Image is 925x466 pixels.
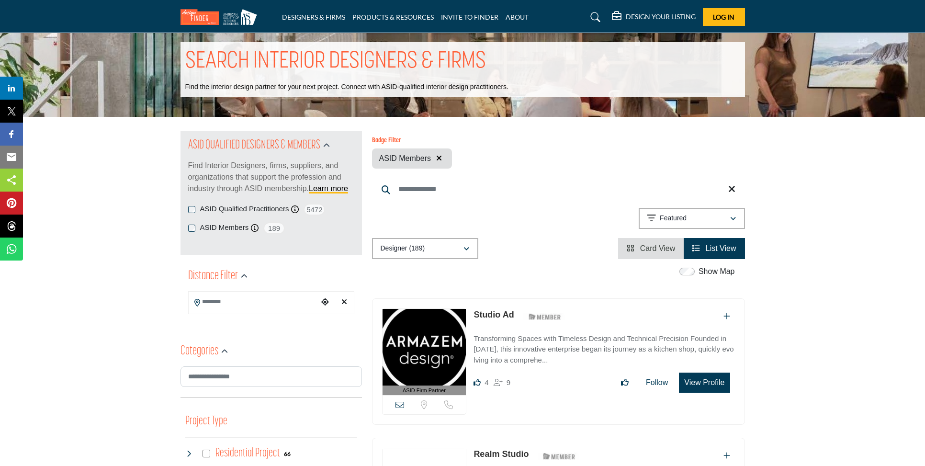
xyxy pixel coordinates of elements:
a: DESIGNERS & FIRMS [282,13,345,21]
input: ASID Members checkbox [188,225,195,232]
li: Card View [618,238,684,259]
img: ASID Members Badge Icon [538,450,581,462]
span: Card View [640,244,676,252]
div: Followers [494,377,510,388]
div: Choose your current location [318,292,332,313]
button: Featured [639,208,745,229]
span: ASID Firm Partner [403,386,446,395]
span: List View [706,244,736,252]
a: Transforming Spaces with Timeless Design and Technical Precision Founded in [DATE], this innovati... [474,328,734,366]
a: PRODUCTS & RESOURCES [352,13,434,21]
p: Studio Ad [474,308,514,321]
img: Studio Ad [383,309,466,386]
a: Add To List [723,312,730,320]
label: ASID Qualified Practitioners [200,204,289,215]
h6: Badge Filter [372,137,452,145]
p: Realm Studio [474,448,529,461]
div: DESIGN YOUR LISTING [612,11,696,23]
input: Search Category [180,366,362,387]
div: Clear search location [337,292,351,313]
a: Search [581,10,607,25]
a: INVITE TO FINDER [441,13,498,21]
i: Likes [474,379,481,386]
span: 189 [263,222,285,234]
a: Learn more [309,184,348,193]
p: Find the interior design partner for your next project. Connect with ASID-qualified interior desi... [185,82,508,92]
p: Find Interior Designers, firms, suppliers, and organizations that support the profession and indu... [188,160,354,194]
label: ASID Members [200,222,249,233]
span: 4 [485,378,488,386]
button: Log In [703,8,745,26]
a: Studio Ad [474,310,514,319]
h2: ASID QUALIFIED DESIGNERS & MEMBERS [188,137,320,154]
img: ASID Members Badge Icon [523,311,566,323]
p: Transforming Spaces with Timeless Design and Technical Precision Founded in [DATE], this innovati... [474,333,734,366]
button: Designer (189) [372,238,478,259]
span: ASID Members [379,153,431,164]
h2: Categories [180,343,218,360]
img: Site Logo [180,9,262,25]
button: Project Type [185,412,227,431]
label: Show Map [699,266,735,277]
a: Add To List [723,452,730,460]
button: View Profile [679,373,730,393]
p: Designer (189) [381,244,425,253]
li: List View [684,238,745,259]
h4: Residential Project: Types of projects range from simple residential renovations to highly comple... [215,445,280,462]
button: Like listing [615,373,635,392]
h5: DESIGN YOUR LISTING [626,12,696,21]
a: Realm Studio [474,449,529,459]
button: Follow [640,373,674,392]
h1: SEARCH INTERIOR DESIGNERS & FIRMS [185,47,486,77]
span: 5472 [304,204,325,216]
span: 9 [507,378,510,386]
h2: Distance Filter [188,268,238,285]
input: ASID Qualified Practitioners checkbox [188,206,195,213]
a: View List [692,244,736,252]
span: Log In [713,13,734,21]
p: Featured [660,214,687,223]
a: ABOUT [506,13,529,21]
input: Search Location [189,293,318,311]
input: Select Residential Project checkbox [203,450,210,457]
div: 66 Results For Residential Project [284,449,291,458]
b: 66 [284,451,291,457]
a: View Card [627,244,675,252]
input: Search Keyword [372,178,745,201]
a: ASID Firm Partner [383,309,466,396]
